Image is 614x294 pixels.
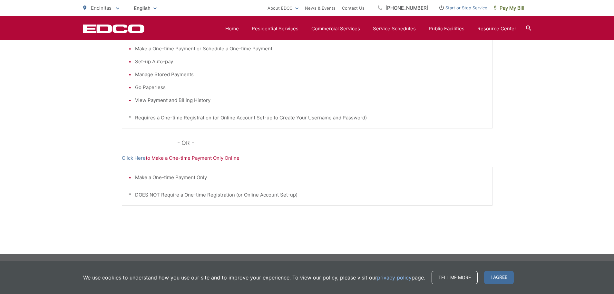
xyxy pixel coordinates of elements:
[91,5,112,11] span: Encinitas
[432,271,478,284] a: Tell me more
[373,25,416,33] a: Service Schedules
[135,96,486,104] li: View Payment and Billing History
[135,84,486,91] li: Go Paperless
[484,271,514,284] span: I agree
[177,138,492,148] p: - OR -
[122,154,492,162] p: to Make a One-time Payment Only Online
[135,174,486,181] li: Make a One-time Payment Only
[129,3,161,14] span: English
[268,4,298,12] a: About EDCO
[311,25,360,33] a: Commercial Services
[135,58,486,66] li: Set-up Auto-pay
[83,24,144,33] a: EDCD logo. Return to the homepage.
[83,274,425,281] p: We use cookies to understand how you use our site and to improve your experience. To view our pol...
[429,25,464,33] a: Public Facilities
[129,191,486,199] p: * DOES NOT Require a One-time Registration (or Online Account Set-up)
[477,25,516,33] a: Resource Center
[135,71,486,78] li: Manage Stored Payments
[129,114,486,122] p: * Requires a One-time Registration (or Online Account Set-up to Create Your Username and Password)
[494,4,524,12] span: Pay My Bill
[225,25,239,33] a: Home
[377,274,412,281] a: privacy policy
[305,4,336,12] a: News & Events
[135,45,486,53] li: Make a One-time Payment or Schedule a One-time Payment
[122,154,146,162] a: Click Here
[342,4,365,12] a: Contact Us
[252,25,298,33] a: Residential Services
